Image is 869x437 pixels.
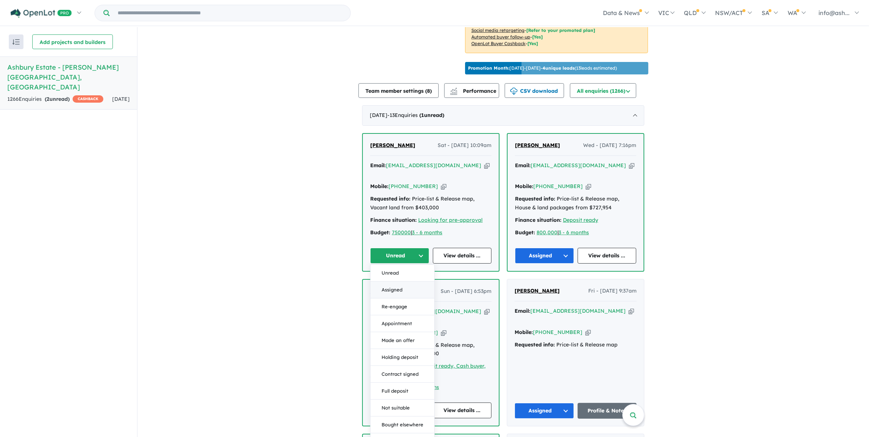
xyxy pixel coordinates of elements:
[371,400,434,416] button: Not suitable
[450,90,457,95] img: bar-chart.svg
[418,217,483,223] a: Looking for pre-approval
[471,41,526,46] u: OpenLot Buyer Cashback
[586,183,591,190] button: Copy
[515,341,637,349] div: Price-list & Release map
[412,229,442,236] a: 3 - 6 months
[433,248,492,264] a: View details ...
[583,141,636,150] span: Wed - [DATE] 7:16pm
[515,229,535,236] strong: Budget:
[515,142,560,148] span: [PERSON_NAME]
[515,308,530,314] strong: Email:
[515,217,561,223] strong: Finance situation:
[370,195,491,212] div: Price-list & Release map, Vacant land from $403,000
[371,383,434,400] button: Full deposit
[468,65,617,71] p: [DATE] - [DATE] - ( 13 leads estimated)
[533,329,582,335] a: [PHONE_NUMBER]
[441,287,491,296] span: Sun - [DATE] 6:53pm
[588,287,637,295] span: Fri - [DATE] 9:37am
[387,112,444,118] span: - 13 Enquir ies
[444,83,499,98] button: Performance
[515,141,560,150] a: [PERSON_NAME]
[515,195,555,202] strong: Requested info:
[370,228,491,237] div: |
[471,34,530,40] u: Automated buyer follow-up
[468,65,509,71] b: Promotion Month:
[371,315,434,332] button: Appointment
[484,162,490,169] button: Copy
[421,112,424,118] span: 1
[47,96,49,102] span: 2
[515,162,531,169] strong: Email:
[578,403,637,419] a: Profile & Notes
[527,41,538,46] span: [Yes]
[389,183,438,190] a: [PHONE_NUMBER]
[370,248,429,264] button: Unread
[559,229,589,236] a: 3 - 6 months
[371,366,434,383] button: Contract signed
[370,229,390,236] strong: Budget:
[451,88,496,94] span: Performance
[370,195,410,202] strong: Requested info:
[629,307,634,315] button: Copy
[392,229,411,236] a: 750000
[515,195,636,212] div: Price-list & Release map, House & land packages from $727,954
[12,39,20,45] img: sort.svg
[526,27,595,33] span: [Refer to your promoted plan]
[45,96,70,102] strong: ( unread)
[441,183,446,190] button: Copy
[533,183,583,190] a: [PHONE_NUMBER]
[73,95,103,103] span: CASHBACK
[370,141,415,150] a: [PERSON_NAME]
[515,287,560,295] a: [PERSON_NAME]
[515,228,636,237] div: |
[32,34,113,49] button: Add projects and builders
[371,416,434,433] button: Bought elsewhere
[7,95,103,104] div: 1266 Enquir ies
[629,162,634,169] button: Copy
[515,183,533,190] strong: Mobile:
[371,332,434,349] button: Made an offer
[515,248,574,264] button: Assigned
[570,83,636,98] button: All enquiries (1266)
[471,27,524,33] u: Social media retargeting
[542,65,575,71] b: 4 unique leads
[111,5,349,21] input: Try estate name, suburb, builder or developer
[578,248,637,264] a: View details ...
[433,403,492,418] a: View details ...
[515,287,560,294] span: [PERSON_NAME]
[450,88,457,92] img: line-chart.svg
[515,341,555,348] strong: Requested info:
[7,62,130,92] h5: Ashbury Estate - [PERSON_NAME][GEOGRAPHIC_DATA] , [GEOGRAPHIC_DATA]
[438,141,491,150] span: Sat - [DATE] 10:09am
[537,229,557,236] a: 800,000
[515,329,533,335] strong: Mobile:
[370,217,417,223] strong: Finance situation:
[11,9,72,18] img: Openlot PRO Logo White
[531,162,626,169] a: [EMAIL_ADDRESS][DOMAIN_NAME]
[563,217,598,223] a: Deposit ready
[505,83,564,98] button: CSV download
[585,328,591,336] button: Copy
[532,34,543,40] span: [Yes]
[530,308,626,314] a: [EMAIL_ADDRESS][DOMAIN_NAME]
[419,112,444,118] strong: ( unread)
[370,183,389,190] strong: Mobile:
[371,298,434,315] button: Re-engage
[484,308,490,315] button: Copy
[370,142,415,148] span: [PERSON_NAME]
[371,349,434,366] button: Holding deposit
[515,403,574,419] button: Assigned
[371,282,434,298] button: Assigned
[371,265,434,282] button: Unread
[362,105,644,126] div: [DATE]
[386,162,481,169] a: [EMAIL_ADDRESS][DOMAIN_NAME]
[112,96,130,102] span: [DATE]
[441,329,446,337] button: Copy
[427,88,430,94] span: 8
[510,88,518,95] img: download icon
